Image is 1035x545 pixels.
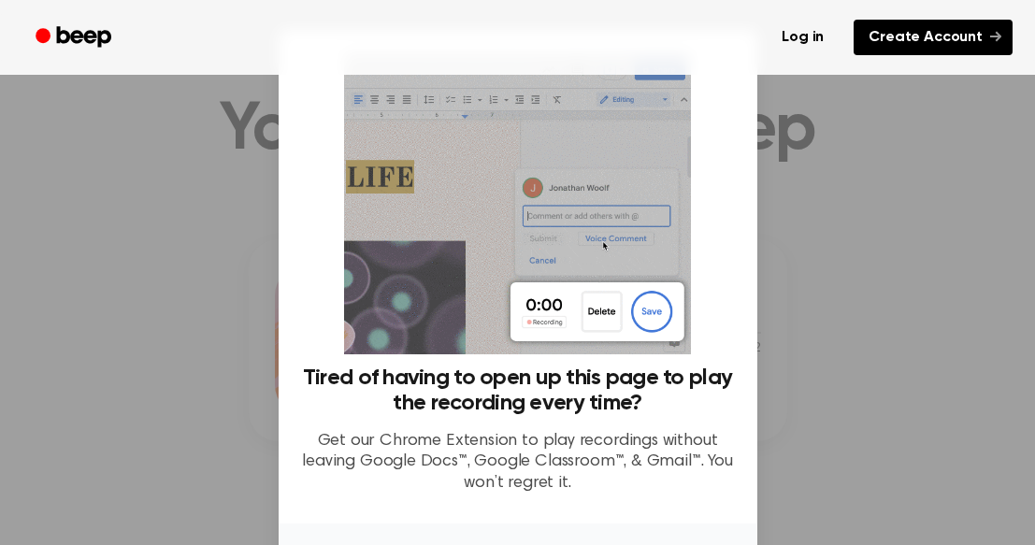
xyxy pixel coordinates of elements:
a: Create Account [854,20,1013,55]
a: Beep [22,20,128,56]
p: Get our Chrome Extension to play recordings without leaving Google Docs™, Google Classroom™, & Gm... [301,431,735,495]
img: Beep extension in action [344,52,691,354]
h3: Tired of having to open up this page to play the recording every time? [301,366,735,416]
a: Log in [763,16,842,59]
